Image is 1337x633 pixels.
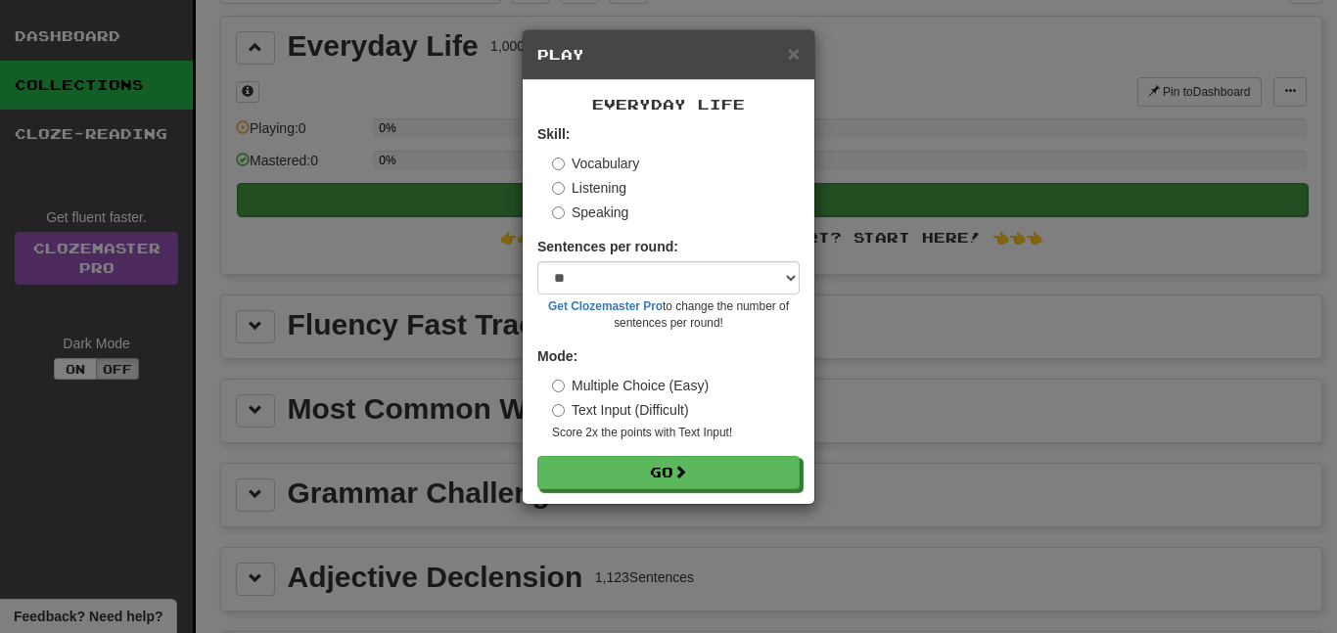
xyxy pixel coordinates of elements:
[552,206,565,219] input: Speaking
[552,400,689,420] label: Text Input (Difficult)
[552,203,628,222] label: Speaking
[788,42,800,65] span: ×
[788,43,800,64] button: Close
[552,154,639,173] label: Vocabulary
[537,456,800,489] button: Go
[552,380,565,392] input: Multiple Choice (Easy)
[537,45,800,65] h5: Play
[552,376,709,395] label: Multiple Choice (Easy)
[548,299,663,313] a: Get Clozemaster Pro
[592,96,745,113] span: Everyday Life
[537,126,570,142] strong: Skill:
[552,404,565,417] input: Text Input (Difficult)
[537,348,577,364] strong: Mode:
[537,298,800,332] small: to change the number of sentences per round!
[552,158,565,170] input: Vocabulary
[552,178,626,198] label: Listening
[552,425,800,441] small: Score 2x the points with Text Input !
[537,237,678,256] label: Sentences per round:
[552,182,565,195] input: Listening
